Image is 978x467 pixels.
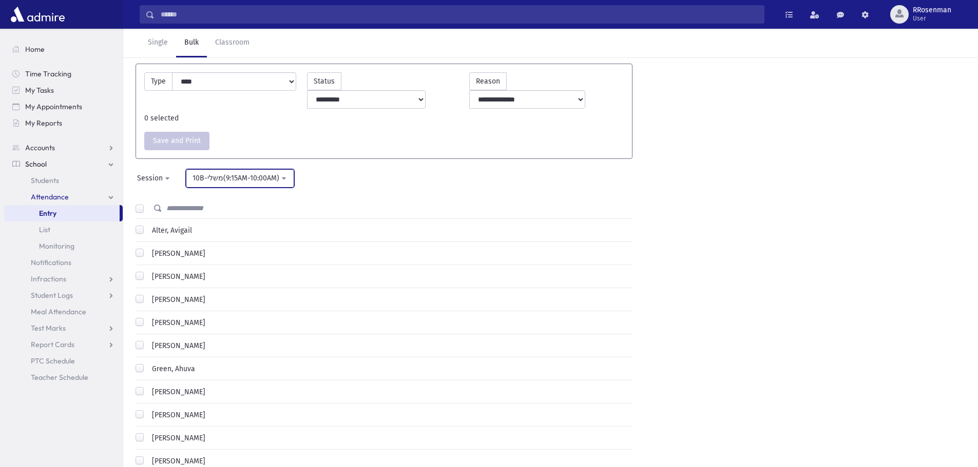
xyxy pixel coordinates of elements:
[4,66,123,82] a: Time Tracking
[148,294,205,305] label: [PERSON_NAME]
[4,271,123,287] a: Infractions
[148,410,205,420] label: [PERSON_NAME]
[148,225,192,236] label: Alter, Avigail
[4,82,123,98] a: My Tasks
[31,258,71,267] span: Notifications
[193,173,279,184] div: 10B-משלי(9:15AM-10:00AM)
[186,169,294,188] button: 10B-משלי(9:15AM-10:00AM)
[4,172,123,189] a: Students
[31,176,59,185] span: Students
[4,221,123,238] a: List
[913,14,951,23] span: User
[39,209,56,218] span: Entry
[4,303,123,320] a: Meal Attendance
[148,317,205,328] label: [PERSON_NAME]
[25,102,82,111] span: My Appointments
[31,291,73,300] span: Student Logs
[31,274,66,283] span: Infractions
[4,353,123,369] a: PTC Schedule
[140,29,176,57] a: Single
[4,336,123,353] a: Report Cards
[137,173,163,184] div: Session
[25,86,54,95] span: My Tasks
[4,320,123,336] a: Test Marks
[25,45,45,54] span: Home
[31,373,88,382] span: Teacher Schedule
[31,192,69,201] span: Attendance
[148,433,205,443] label: [PERSON_NAME]
[4,139,123,156] a: Accounts
[148,248,205,259] label: [PERSON_NAME]
[307,72,341,90] label: Status
[25,143,55,152] span: Accounts
[4,115,123,131] a: My Reports
[4,41,123,57] a: Home
[155,5,764,24] input: Search
[913,6,951,14] span: RRosenman
[4,369,123,385] a: Teacher Schedule
[148,387,205,397] label: [PERSON_NAME]
[8,4,67,25] img: AdmirePro
[4,156,123,172] a: School
[469,72,507,90] label: Reason
[4,98,123,115] a: My Appointments
[4,254,123,271] a: Notifications
[25,69,71,78] span: Time Tracking
[148,271,205,282] label: [PERSON_NAME]
[144,132,209,150] button: Save and Print
[39,225,50,234] span: List
[139,113,629,124] div: 0 selected
[144,72,172,91] label: Type
[176,29,207,57] a: Bulk
[4,205,120,221] a: Entry
[31,340,74,349] span: Report Cards
[39,241,74,251] span: Monitoring
[148,363,195,374] label: Green, Ahuva
[25,159,47,169] span: School
[31,307,86,316] span: Meal Attendance
[148,456,205,466] label: [PERSON_NAME]
[31,323,66,333] span: Test Marks
[25,118,62,128] span: My Reports
[4,238,123,254] a: Monitoring
[4,287,123,303] a: Student Logs
[130,169,178,188] button: Session
[4,189,123,205] a: Attendance
[31,356,75,366] span: PTC Schedule
[148,340,205,351] label: [PERSON_NAME]
[207,29,258,57] a: Classroom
